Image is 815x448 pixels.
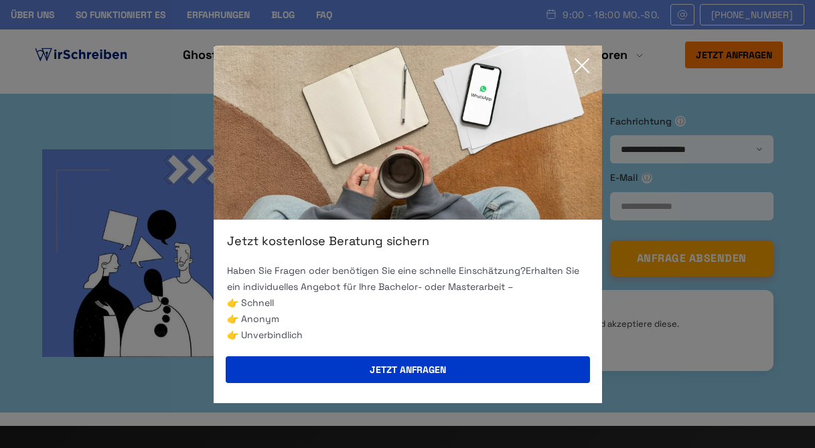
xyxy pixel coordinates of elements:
[226,356,590,383] button: Jetzt anfragen
[214,233,602,249] div: Jetzt kostenlose Beratung sichern
[227,311,589,327] li: 👉 Anonym
[227,263,589,295] p: Haben Sie Fragen oder benötigen Sie eine schnelle Einschätzung? Erhalten Sie ein individuelles An...
[214,46,602,220] img: exit
[227,327,589,343] li: 👉 Unverbindlich
[227,295,589,311] li: 👉 Schnell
